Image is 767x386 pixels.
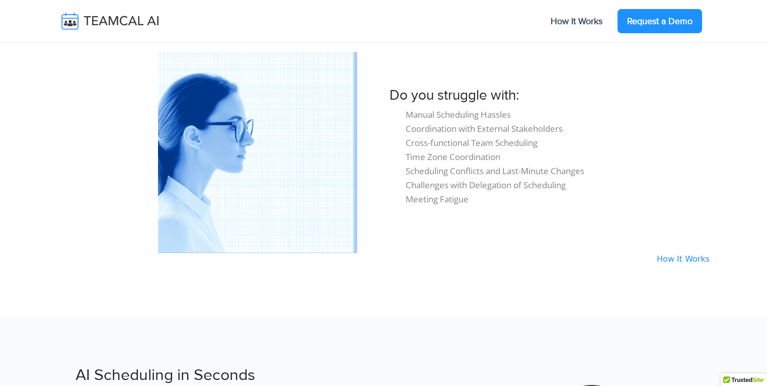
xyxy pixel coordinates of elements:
li: Coordination with External Stakeholders [406,122,710,136]
li: Challenges with Delegation of Scheduling [406,178,710,192]
h2: AI Scheduling in Seconds [75,366,433,385]
a: How It Works [649,254,710,264]
a: How It Works [541,11,612,32]
li: Scheduling Conflicts and Last-Minute Changes [406,164,710,178]
li: Cross-functional Team Scheduling [406,136,710,150]
a: Request a Demo [618,9,702,33]
li: Meeting Fatigue [406,192,710,206]
li: Manual Scheduling Hassles [406,108,710,122]
img: pic [158,52,359,253]
li: Time Zone Coordination [406,150,710,164]
h3: Do you struggle with: [390,87,710,104]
